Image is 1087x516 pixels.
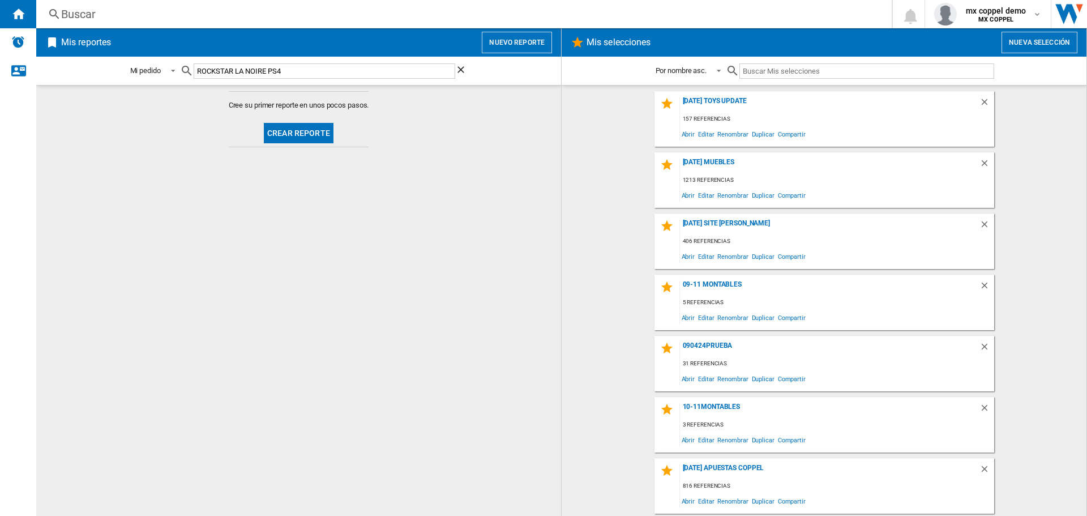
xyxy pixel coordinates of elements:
div: [DATE] MUEBLES [680,158,979,173]
span: Abrir [680,249,697,264]
span: Abrir [680,493,697,509]
span: Editar [696,371,716,386]
div: 816 referencias [680,479,994,493]
span: Compartir [776,432,807,447]
span: Duplicar [750,310,776,325]
span: Duplicar [750,126,776,142]
span: Duplicar [750,249,776,264]
span: Renombrar [716,493,750,509]
div: [DATE] apuestas coppel [680,464,979,479]
input: Buscar Mis reportes [194,63,455,79]
div: 1213 referencias [680,173,994,187]
button: Nueva selección [1002,32,1077,53]
span: Compartir [776,126,807,142]
div: 10-11Montables [680,403,979,418]
img: alerts-logo.svg [11,35,25,49]
span: Compartir [776,249,807,264]
span: Abrir [680,371,697,386]
span: Editar [696,432,716,447]
div: 3 referencias [680,418,994,432]
span: Renombrar [716,249,750,264]
h2: Mis selecciones [584,32,653,53]
h2: Mis reportes [59,32,113,53]
span: Editar [696,126,716,142]
div: 090424prueba [680,342,979,357]
span: Compartir [776,187,807,203]
div: Por nombre asc. [656,66,707,75]
button: Crear reporte [264,123,333,143]
div: 09-11 MONTABLES [680,280,979,296]
ng-md-icon: Borrar búsqueda [455,64,469,78]
div: Borrar [979,403,994,418]
div: Borrar [979,464,994,479]
div: Mi pedido [130,66,161,75]
span: Renombrar [716,187,750,203]
b: MX COPPEL [978,16,1013,23]
span: Editar [696,249,716,264]
span: Compartir [776,371,807,386]
div: Borrar [979,158,994,173]
span: Abrir [680,310,697,325]
div: 406 referencias [680,234,994,249]
span: Duplicar [750,493,776,509]
span: Duplicar [750,371,776,386]
div: Borrar [979,280,994,296]
span: Duplicar [750,432,776,447]
span: Renombrar [716,432,750,447]
span: Compartir [776,310,807,325]
span: Compartir [776,493,807,509]
span: mx coppel demo [966,5,1026,16]
div: [DATE] site [PERSON_NAME] [680,219,979,234]
div: Borrar [979,97,994,112]
div: Borrar [979,219,994,234]
img: profile.jpg [934,3,957,25]
span: Duplicar [750,187,776,203]
span: Abrir [680,126,697,142]
span: Renombrar [716,310,750,325]
div: 31 referencias [680,357,994,371]
span: Abrir [680,187,697,203]
span: Abrir [680,432,697,447]
div: Borrar [979,342,994,357]
div: 5 referencias [680,296,994,310]
span: Cree su primer reporte en unos pocos pasos. [229,100,369,110]
span: Editar [696,310,716,325]
span: Editar [696,493,716,509]
span: Editar [696,187,716,203]
div: Buscar [61,6,862,22]
div: [DATE] toys update [680,97,979,112]
span: Renombrar [716,371,750,386]
button: Nuevo reporte [482,32,552,53]
input: Buscar Mis selecciones [739,63,994,79]
span: Renombrar [716,126,750,142]
div: 157 referencias [680,112,994,126]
